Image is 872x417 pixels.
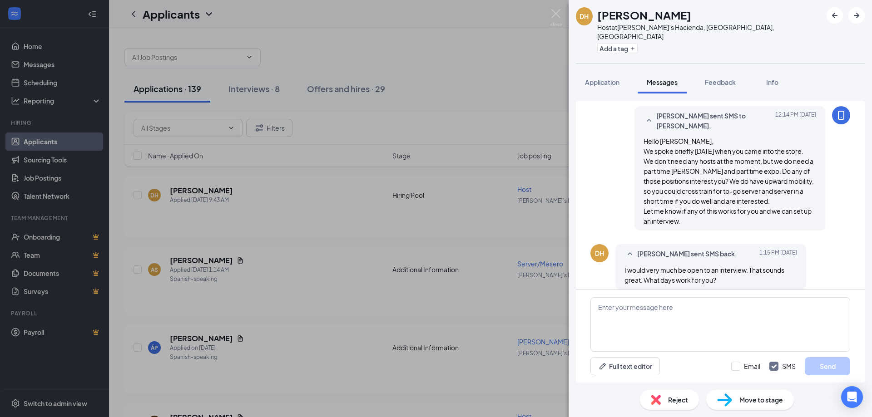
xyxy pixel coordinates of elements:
[848,7,865,24] button: ArrowRight
[630,46,635,51] svg: Plus
[739,395,783,405] span: Move to stage
[624,266,784,284] span: I would very much be open to an interview. That sounds great. What days work for you?
[705,78,736,86] span: Feedback
[597,44,638,53] button: PlusAdd a tag
[597,23,822,41] div: Host at [PERSON_NAME]’s Hacienda, [GEOGRAPHIC_DATA], [GEOGRAPHIC_DATA]
[805,357,850,375] button: Send
[766,78,778,86] span: Info
[580,12,589,21] div: DH
[624,249,635,260] svg: SmallChevronUp
[759,249,797,260] span: [DATE] 1:15 PM
[827,7,843,24] button: ArrowLeftNew
[590,357,660,375] button: Full text editorPen
[829,10,840,21] svg: ArrowLeftNew
[775,111,816,131] span: [DATE] 12:14 PM
[595,249,604,258] div: DH
[597,7,691,23] h1: [PERSON_NAME]
[598,362,607,371] svg: Pen
[644,115,654,126] svg: SmallChevronUp
[585,78,619,86] span: Application
[647,78,678,86] span: Messages
[851,10,862,21] svg: ArrowRight
[637,249,737,260] span: [PERSON_NAME] sent SMS back.
[656,111,775,131] span: [PERSON_NAME] sent SMS to [PERSON_NAME].
[841,386,863,408] div: Open Intercom Messenger
[644,137,814,225] span: Hello [PERSON_NAME], We spoke briefly [DATE] when you came into the store. We don't need any host...
[836,110,847,121] svg: MobileSms
[668,395,688,405] span: Reject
